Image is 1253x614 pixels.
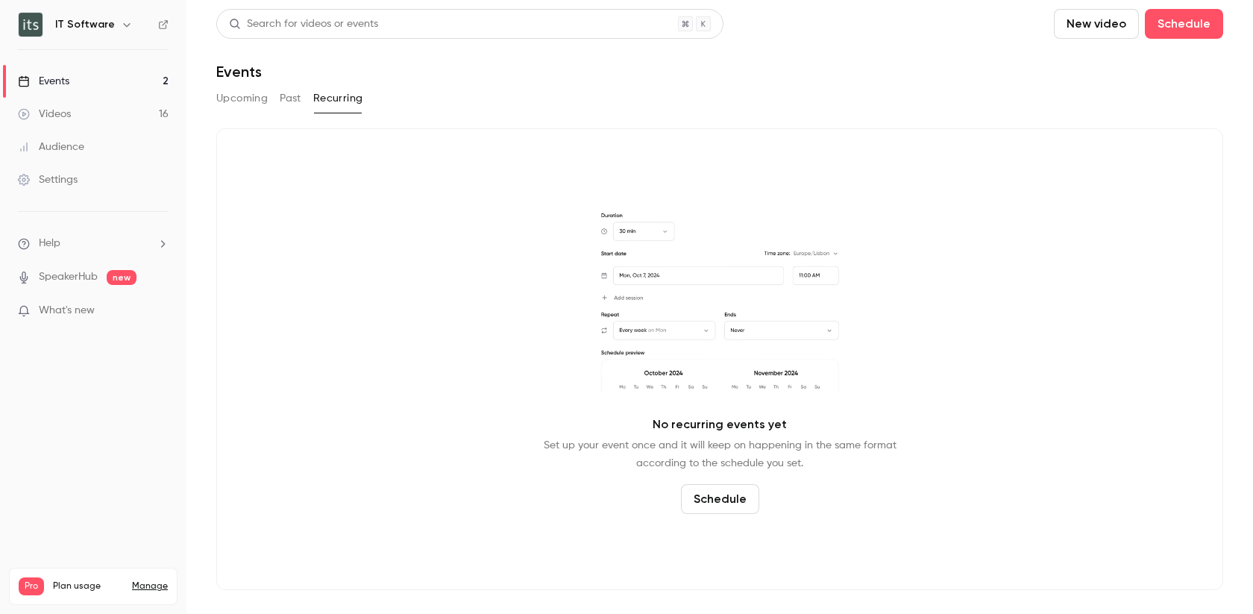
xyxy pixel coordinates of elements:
span: What's new [39,303,95,319]
div: Settings [18,172,78,187]
span: Help [39,236,60,251]
div: Audience [18,140,84,154]
span: Plan usage [53,580,123,592]
button: Schedule [1145,9,1223,39]
div: Events [18,74,69,89]
h6: IT Software [55,17,115,32]
div: Videos [18,107,71,122]
button: New video [1054,9,1139,39]
li: help-dropdown-opener [18,236,169,251]
button: Upcoming [216,87,268,110]
span: new [107,270,136,285]
img: IT Software [19,13,43,37]
button: Past [280,87,301,110]
div: Search for videos or events [229,16,378,32]
button: Schedule [681,484,759,514]
span: Pro [19,577,44,595]
a: SpeakerHub [39,269,98,285]
h1: Events [216,63,262,81]
p: No recurring events yet [653,416,787,433]
a: Manage [132,580,168,592]
p: Set up your event once and it will keep on happening in the same format according to the schedule... [544,436,896,472]
button: Recurring [313,87,363,110]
